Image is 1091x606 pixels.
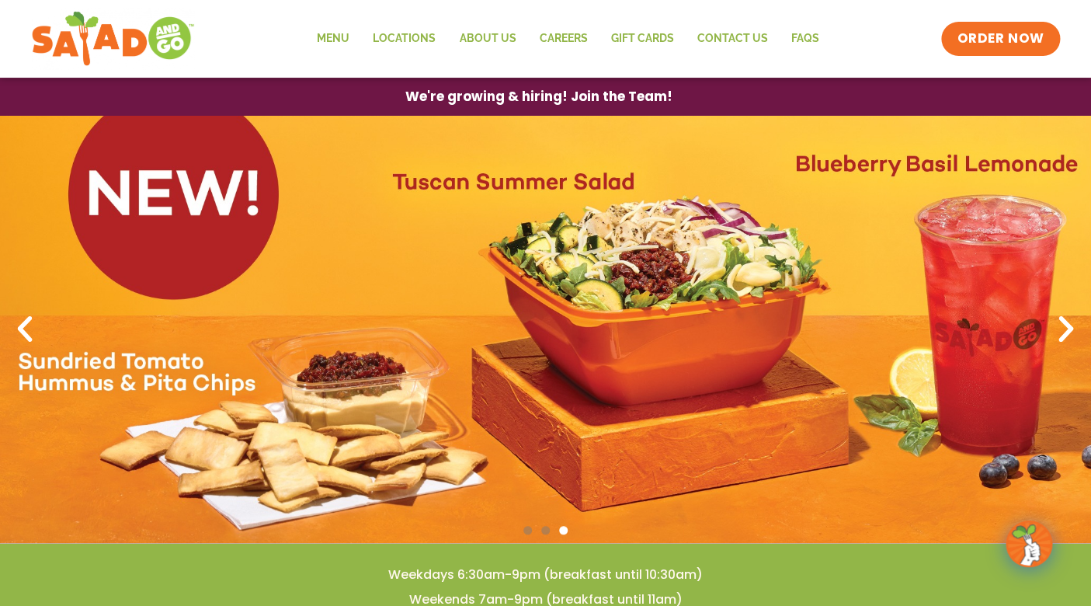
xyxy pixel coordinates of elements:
[8,312,42,347] div: Previous slide
[382,78,696,115] a: We're growing & hiring! Join the Team!
[559,526,568,535] span: Go to slide 3
[527,21,599,57] a: Careers
[447,21,527,57] a: About Us
[1049,312,1083,347] div: Next slide
[599,21,685,57] a: GIFT CARDS
[941,22,1059,56] a: ORDER NOW
[405,90,672,103] span: We're growing & hiring! Join the Team!
[31,566,1060,583] h4: Weekdays 6:30am-9pm (breakfast until 10:30am)
[685,21,779,57] a: Contact Us
[1007,522,1051,566] img: wpChatIcon
[523,526,532,535] span: Go to slide 1
[31,8,195,70] img: new-SAG-logo-768×292
[779,21,830,57] a: FAQs
[305,21,830,57] nav: Menu
[957,30,1044,48] span: ORDER NOW
[305,21,361,57] a: Menu
[361,21,447,57] a: Locations
[541,526,550,535] span: Go to slide 2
